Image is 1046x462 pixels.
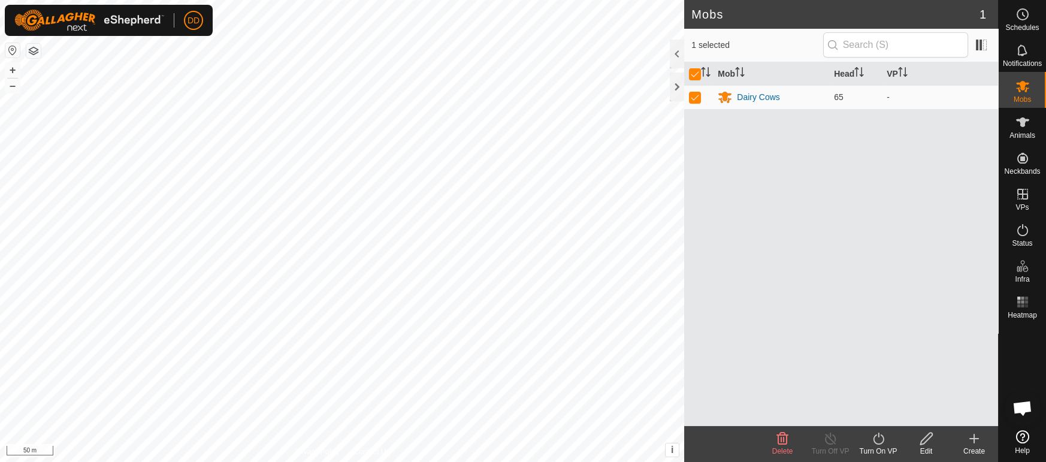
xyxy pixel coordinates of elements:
h2: Mobs [691,7,980,22]
span: Mobs [1014,96,1031,103]
button: Reset Map [5,43,20,58]
span: Help [1015,447,1030,454]
span: Heatmap [1008,312,1037,319]
a: Contact Us [354,446,389,457]
span: Animals [1009,132,1035,139]
button: Map Layers [26,44,41,58]
span: Infra [1015,276,1029,283]
span: Delete [772,447,793,455]
span: i [671,445,673,455]
span: VPs [1015,204,1029,211]
span: 1 selected [691,39,823,52]
div: Dairy Cows [737,91,780,104]
div: Create [950,446,998,457]
p-sorticon: Activate to sort [701,69,711,78]
th: Mob [713,62,829,86]
span: Notifications [1003,60,1042,67]
button: i [666,443,679,457]
div: Turn Off VP [806,446,854,457]
span: 1 [980,5,986,23]
input: Search (S) [823,32,968,58]
button: – [5,78,20,93]
a: Privacy Policy [295,446,340,457]
span: DD [188,14,199,27]
span: Status [1012,240,1032,247]
p-sorticon: Activate to sort [735,69,745,78]
span: 65 [834,92,844,102]
div: Edit [902,446,950,457]
button: + [5,63,20,77]
span: Neckbands [1004,168,1040,175]
p-sorticon: Activate to sort [854,69,864,78]
p-sorticon: Activate to sort [898,69,908,78]
div: Turn On VP [854,446,902,457]
th: Head [829,62,882,86]
a: Help [999,425,1046,459]
img: Gallagher Logo [14,10,164,31]
div: Open chat [1005,390,1041,426]
th: VP [882,62,998,86]
td: - [882,85,998,109]
span: Schedules [1005,24,1039,31]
